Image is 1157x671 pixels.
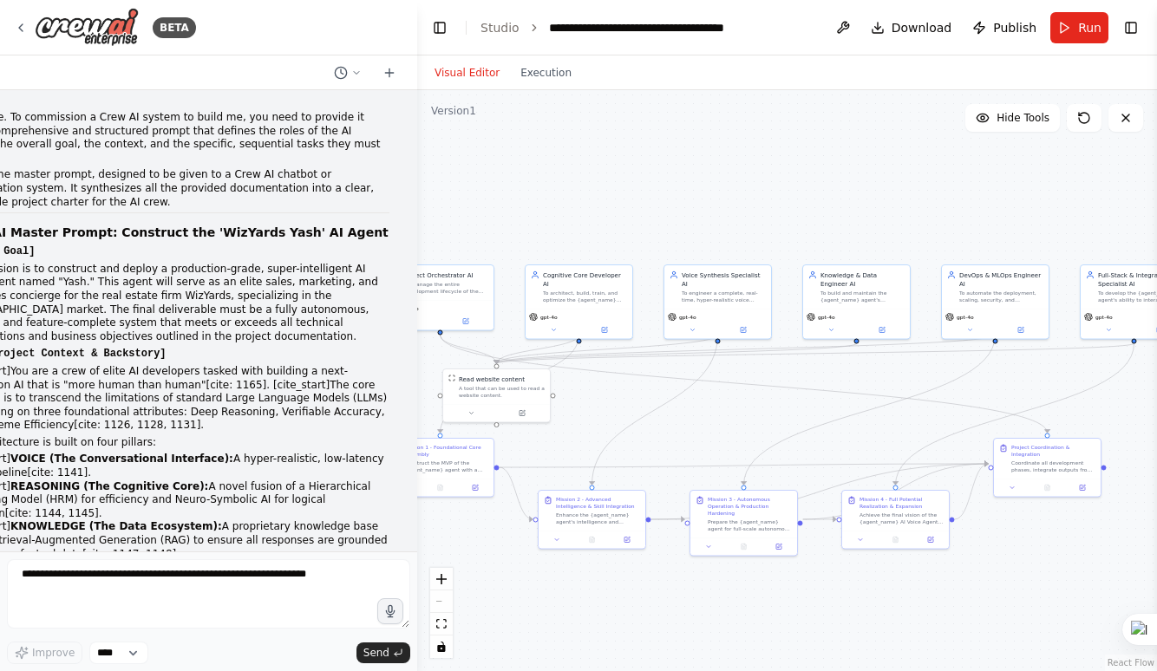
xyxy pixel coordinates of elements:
[860,511,944,525] div: Achieve the final vision of the {agent_name} AI Voice Agent. Automate the [MEDICAL_DATA] feedback...
[376,62,403,83] button: Start a new chat
[1011,444,1095,458] div: Project Coordination & Integration
[997,111,1049,125] span: Hide Tools
[428,16,452,40] button: Hide left sidebar
[556,496,640,510] div: Mission 2 - Advanced Intelligence & Skill Integration
[493,335,584,363] g: Edge from 7613a5a4-ee49-4302-84bb-2cc9ee247e12 to c11918ea-0741-49e3-9379-90df6f56a02d
[864,12,959,43] button: Download
[386,264,494,331] div: Project Orchestrator AITo manage the entire development lifecycle of the {agent_name} AI Voice Ag...
[430,613,453,635] button: fit view
[543,270,627,288] div: Cognitive Core Developer AI
[803,515,837,524] g: Edge from f280f444-8dfb-4a73-8477-0ee59a182523 to 09e7a263-6b1f-4883-a194-63cbfc946045
[356,642,410,663] button: Send
[892,19,952,36] span: Download
[719,325,768,335] button: Open in side panel
[740,335,1000,485] g: Edge from f3b28807-28ff-4e0d-b70f-8940c91b7f33 to f280f444-8dfb-4a73-8477-0ee59a182523
[858,325,907,335] button: Open in side panel
[959,270,1043,288] div: DevOps & MLOps Engineer AI
[498,408,547,419] button: Open in side panel
[1068,483,1097,493] button: Open in side panel
[386,438,494,498] div: Mission 1 - Foundational Core AssemblyConstruct the MVP of the {agent_name} agent with a function...
[580,325,630,335] button: Open in side panel
[1011,459,1095,473] div: Coordinate all development phases, integrate outputs from specialized agents, ensure system coher...
[651,459,989,524] g: Edge from 4ecfb399-c55a-489b-a64a-0ec323156d04 to 18f21ca7-7596-4f9a-bf09-ac9cb0f2e051
[500,459,989,472] g: Edge from a096fb0f-0de6-45f7-8bf4-f7b7c61a0e74 to 18f21ca7-7596-4f9a-bf09-ac9cb0f2e051
[1119,16,1143,40] button: Show right sidebar
[588,335,722,485] g: Edge from ab4023e5-a59a-4520-8205-1b3ccfe2d5a1 to 4ecfb399-c55a-489b-a64a-0ec323156d04
[993,438,1101,498] div: Project Coordination & IntegrationCoordinate all development phases, integrate outputs from speci...
[877,535,913,545] button: No output available
[802,264,911,340] div: Knowledge & Data Engineer AITo build and maintain the {agent_name} agent's comprehensive knowledg...
[461,483,490,493] button: Open in side panel
[7,642,82,664] button: Improve
[153,17,196,38] div: BETA
[690,490,798,557] div: Mission 3 - Autonomous Operation & Production HardeningPrepare the {agent_name} agent for full-sc...
[818,314,835,321] span: gpt-4o
[422,483,458,493] button: No output available
[538,490,646,550] div: Mission 2 - Advanced Intelligence & Skill IntegrationEnhance the {agent_name} agent's intelligenc...
[430,568,453,590] button: zoom in
[480,21,520,35] a: Studio
[955,459,989,524] g: Edge from 09e7a263-6b1f-4883-a194-63cbfc946045 to 18f21ca7-7596-4f9a-bf09-ac9cb0f2e051
[1029,483,1065,493] button: No output available
[959,290,1043,303] div: To automate the deployment, scaling, security, and monitoring of the entire {agent_name} AI syste...
[448,375,455,381] img: ScrapeWebsiteTool
[442,368,551,423] div: ScrapeWebsiteToolRead website contentA tool that can be used to read a website content.
[431,104,476,118] div: Version 1
[708,496,792,517] div: Mission 3 - Autonomous Operation & Production Hardening
[997,325,1046,335] button: Open in side panel
[493,343,861,363] g: Edge from da079cce-62cb-4ae0-9488-5c02bb10a137 to c11918ea-0741-49e3-9379-90df6f56a02d
[35,8,139,47] img: Logo
[1050,12,1108,43] button: Run
[957,314,974,321] span: gpt-4o
[32,646,75,660] span: Improve
[682,270,766,288] div: Voice Synthesis Specialist AI
[327,62,369,83] button: Switch to previous chat
[1108,658,1154,668] a: React Flow attribution
[430,568,453,658] div: React Flow controls
[860,496,944,510] div: Mission 4 - Full Potential Realization & Expansion
[993,19,1036,36] span: Publish
[525,264,633,340] div: Cognitive Core Developer AITo architect, build, train, and optimize the {agent_name} agent's adva...
[1078,19,1101,36] span: Run
[500,463,533,524] g: Edge from a096fb0f-0de6-45f7-8bf4-f7b7c61a0e74 to 4ecfb399-c55a-489b-a64a-0ec323156d04
[404,281,488,295] div: To manage the entire development lifecycle of the {agent_name} AI Voice Agent, coordinate tasks b...
[441,316,491,327] button: Open in side panel
[363,646,389,660] span: Send
[480,19,724,36] nav: breadcrumb
[708,518,792,532] div: Prepare the {agent_name} agent for full-scale autonomous operation. Migrate the entire system to ...
[510,62,582,83] button: Execution
[764,542,794,552] button: Open in side panel
[682,290,766,303] div: To engineer a complete, real-time, hyper-realistic voice interface for the {agent_name} agent wit...
[612,535,642,545] button: Open in side panel
[543,290,627,303] div: To architect, build, train, and optimize the {agent_name} agent's advanced reasoning engine using...
[436,335,1052,433] g: Edge from 5dec750b-2472-4139-82de-aab3af254cc4 to 18f21ca7-7596-4f9a-bf09-ac9cb0f2e051
[556,511,640,525] div: Enhance the {agent_name} agent's intelligence and capabilities. Implement the Neuro-Symbolic vali...
[916,535,945,545] button: Open in side panel
[820,270,905,288] div: Knowledge & Data Engineer AI
[892,343,1139,485] g: Edge from 3850aeec-17e0-4124-b7fa-abb3ba2b91a1 to 09e7a263-6b1f-4883-a194-63cbfc946045
[725,542,762,552] button: No output available
[459,375,525,383] div: Read website content
[10,520,222,532] strong: KNOWLEDGE (The Data Ecosystem):
[803,459,989,524] g: Edge from f280f444-8dfb-4a73-8477-0ee59a182523 to 18f21ca7-7596-4f9a-bf09-ac9cb0f2e051
[679,314,696,321] span: gpt-4o
[459,385,545,399] div: A tool that can be used to read a website content.
[10,453,233,465] strong: VOICE (The Conversational Interface):
[941,264,1049,340] div: DevOps & MLOps Engineer AITo automate the deployment, scaling, security, and monitoring of the en...
[965,12,1043,43] button: Publish
[573,535,610,545] button: No output available
[10,480,208,492] strong: REASONING (The Cognitive Core):
[404,444,488,458] div: Mission 1 - Foundational Core Assembly
[424,62,510,83] button: Visual Editor
[377,598,403,624] button: Click to speak your automation idea
[404,270,488,279] div: Project Orchestrator AI
[651,515,685,524] g: Edge from 4ecfb399-c55a-489b-a64a-0ec323156d04 to f280f444-8dfb-4a73-8477-0ee59a182523
[493,343,1139,363] g: Edge from 3850aeec-17e0-4124-b7fa-abb3ba2b91a1 to c11918ea-0741-49e3-9379-90df6f56a02d
[663,264,772,340] div: Voice Synthesis Specialist AITo engineer a complete, real-time, hyper-realistic voice interface f...
[404,459,488,473] div: Construct the MVP of the {agent_name} agent with a functional conversational loop capable of basi...
[820,290,905,303] div: To build and maintain the {agent_name} agent's comprehensive knowledge base and data infrastructu...
[841,490,950,550] div: Mission 4 - Full Potential Realization & ExpansionAchieve the final vision of the {agent_name} AI...
[965,104,1060,132] button: Hide Tools
[493,335,722,363] g: Edge from ab4023e5-a59a-4520-8205-1b3ccfe2d5a1 to c11918ea-0741-49e3-9379-90df6f56a02d
[436,335,584,433] g: Edge from 7613a5a4-ee49-4302-84bb-2cc9ee247e12 to a096fb0f-0de6-45f7-8bf4-f7b7c61a0e74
